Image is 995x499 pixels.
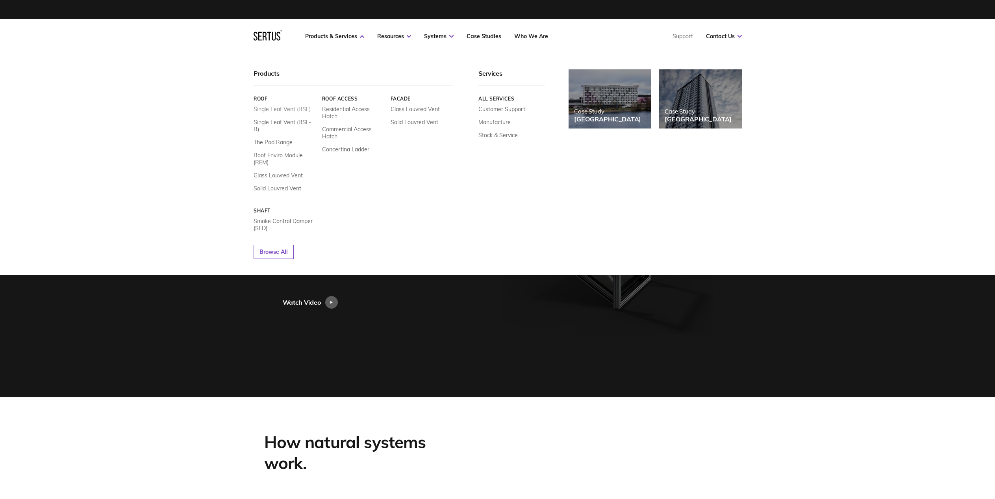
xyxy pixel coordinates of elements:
[283,296,321,309] div: Watch Video
[322,106,384,120] a: Residential Access Hatch
[254,245,294,259] a: Browse All
[478,69,545,86] div: Services
[254,119,316,133] a: Single Leaf Vent (RSL-R)
[665,108,732,115] div: Case Study
[254,208,316,214] a: Shaft
[254,106,311,113] a: Single Leaf Vent (RSL)
[659,69,742,128] a: Case Study[GEOGRAPHIC_DATA]
[956,461,995,499] iframe: Chat Widget
[322,146,369,153] a: Concertina Ladder
[424,33,454,40] a: Systems
[478,132,518,139] a: Stock & Service
[254,218,316,232] a: Smoke Control Damper (SLD)
[254,152,316,166] a: Roof Enviro Module (REM)
[574,115,641,123] div: [GEOGRAPHIC_DATA]
[673,33,693,40] a: Support
[665,115,732,123] div: [GEOGRAPHIC_DATA]
[322,126,384,140] a: Commercial Access Hatch
[478,106,525,113] a: Customer Support
[254,139,293,146] a: The Pod Range
[574,108,641,115] div: Case Study
[390,96,453,102] a: Facade
[478,96,545,102] a: All services
[377,33,411,40] a: Resources
[514,33,548,40] a: Who We Are
[254,185,301,192] a: Solid Louvred Vent
[254,172,303,179] a: Glass Louvred Vent
[254,96,316,102] a: Roof
[390,119,438,126] a: Solid Louvred Vent
[305,33,364,40] a: Products & Services
[322,96,384,102] a: Roof Access
[390,106,439,113] a: Glass Louvred Vent
[478,119,511,126] a: Manufacture
[569,69,651,128] a: Case Study[GEOGRAPHIC_DATA]
[264,432,469,473] div: How natural systems work.
[467,33,501,40] a: Case Studies
[254,69,453,86] div: Products
[706,33,742,40] a: Contact Us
